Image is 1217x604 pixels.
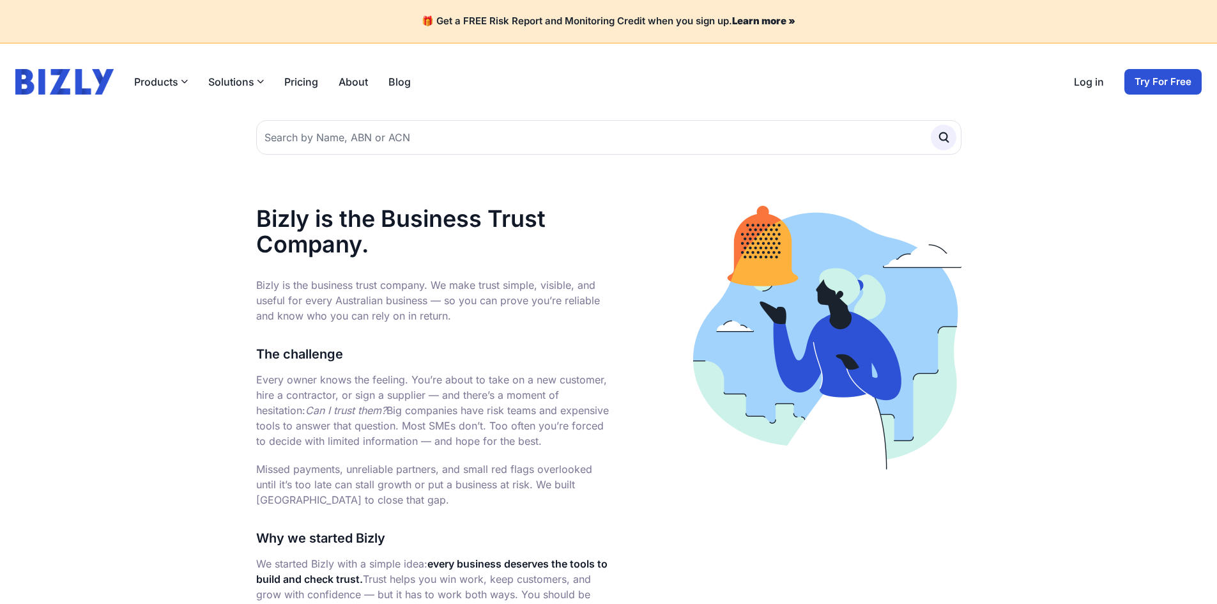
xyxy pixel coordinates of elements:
strong: every business deserves the tools to build and check trust. [256,557,608,585]
h1: Bizly is the Business Trust Company. [256,206,609,257]
em: Can I trust them? [305,404,387,417]
input: Search by Name, ABN or ACN [256,120,961,155]
h3: Why we started Bizly [256,528,609,548]
p: Bizly is the business trust company. We make trust simple, visible, and useful for every Australi... [256,277,609,323]
a: Log in [1074,74,1104,89]
a: Learn more » [732,15,795,27]
a: About [339,74,368,89]
p: Every owner knows the feeling. You’re about to take on a new customer, hire a contractor, or sign... [256,372,609,449]
button: Products [134,74,188,89]
a: Pricing [284,74,318,89]
h4: 🎁 Get a FREE Risk Report and Monitoring Credit when you sign up. [15,15,1202,27]
a: Blog [388,74,411,89]
h3: The challenge [256,344,609,364]
a: Try For Free [1124,69,1202,95]
button: Solutions [208,74,264,89]
p: Missed payments, unreliable partners, and small red flags overlooked until it’s too late can stal... [256,461,609,507]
